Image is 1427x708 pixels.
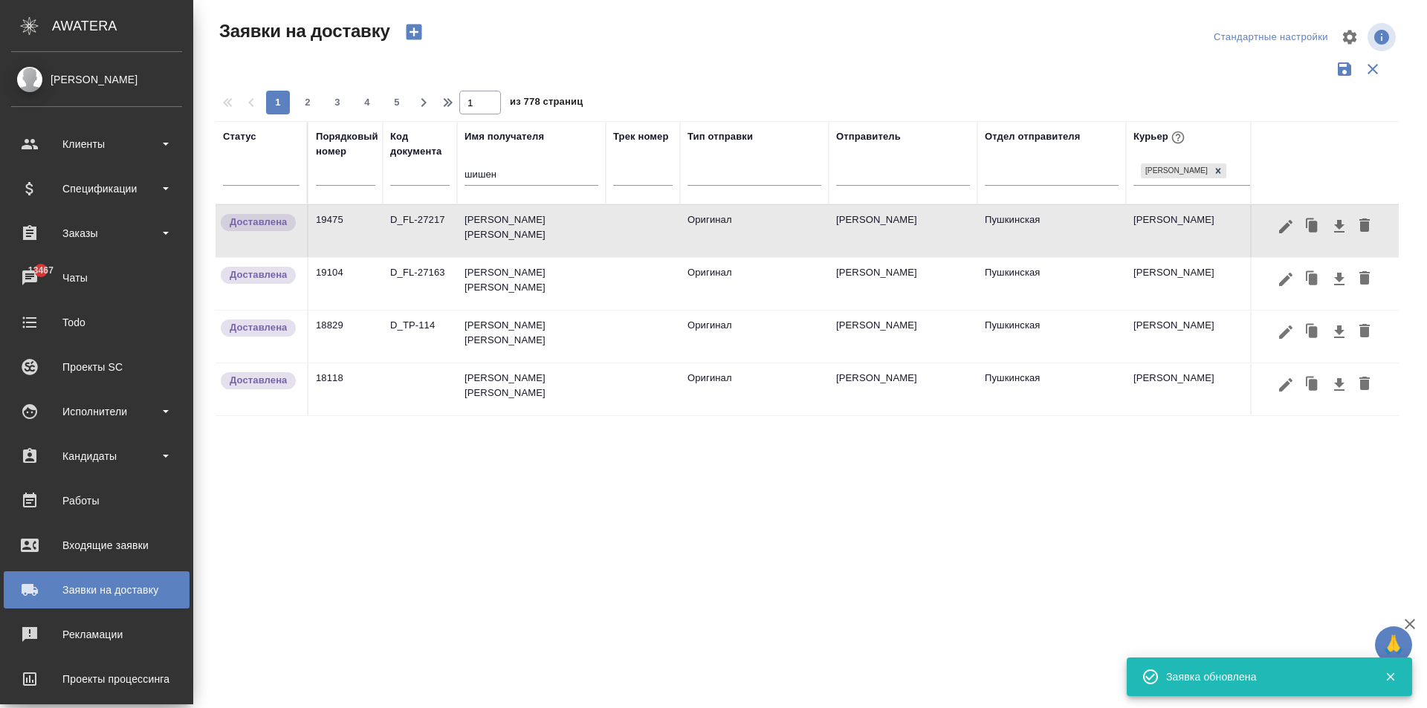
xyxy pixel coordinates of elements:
p: Доставлена [230,267,287,282]
button: Удалить [1352,265,1377,293]
a: Работы [4,482,190,519]
a: Входящие заявки [4,527,190,564]
div: Документы доставлены, фактическая дата доставки проставиться автоматически [219,212,300,233]
p: Доставлена [230,320,287,335]
span: Настроить таблицу [1332,19,1368,55]
div: Todo [11,311,182,334]
button: Редактировать [1273,212,1298,241]
td: D_FL-27163 [383,258,457,310]
div: Заказы [11,222,182,244]
button: 3 [326,91,349,114]
td: [PERSON_NAME] [829,311,977,363]
button: Скачать [1327,318,1352,346]
button: Редактировать [1273,265,1298,293]
div: Документы доставлены, фактическая дата доставки проставиться автоматически [219,265,300,285]
button: Сохранить фильтры [1330,55,1359,83]
td: 19475 [308,205,383,257]
div: Балакирева Арина [1139,162,1228,181]
button: 2 [296,91,320,114]
div: split button [1210,26,1332,49]
div: Входящие заявки [11,534,182,556]
td: 18118 [308,363,383,415]
button: 5 [385,91,409,114]
span: 4 [355,95,379,110]
div: Чаты [11,267,182,289]
a: 13467Чаты [4,259,190,296]
span: Посмотреть информацию [1368,23,1399,51]
div: Отправитель [836,129,901,144]
a: Todo [4,304,190,341]
td: [PERSON_NAME] [1126,205,1275,257]
td: Оригинал [680,258,829,310]
td: Пушкинская [977,258,1126,310]
td: D_TP-114 [383,311,457,363]
button: 4 [355,91,379,114]
div: Статус [223,129,256,144]
div: Документы доставлены, фактическая дата доставки проставиться автоматически [219,371,300,391]
button: Закрыть [1375,670,1405,683]
button: Клонировать [1298,212,1327,241]
div: Спецификации [11,178,182,200]
span: 2 [296,95,320,110]
div: Проекты процессинга [11,668,182,690]
td: [PERSON_NAME] [1126,363,1275,415]
td: [PERSON_NAME] [PERSON_NAME] [457,311,606,363]
button: Удалить [1352,212,1377,241]
p: Доставлена [230,373,287,388]
button: Клонировать [1298,318,1327,346]
p: Доставлена [230,215,287,230]
span: Заявки на доставку [216,19,390,43]
td: [PERSON_NAME] [PERSON_NAME] [457,363,606,415]
button: Клонировать [1298,265,1327,293]
span: 🙏 [1381,629,1406,660]
div: [PERSON_NAME] [11,71,182,88]
button: 🙏 [1375,626,1412,663]
a: Заявки на доставку [4,571,190,608]
span: 3 [326,95,349,110]
div: Заявка обновлена [1166,669,1362,684]
div: Курьер [1133,128,1188,147]
div: Заявки на доставку [11,579,182,601]
div: Исполнители [11,400,182,423]
button: Создать [396,19,432,45]
td: [PERSON_NAME] [PERSON_NAME] [457,205,606,257]
button: Удалить [1352,318,1377,346]
td: [PERSON_NAME] [1126,258,1275,310]
div: Кандидаты [11,445,182,467]
div: AWATERA [52,11,193,41]
div: Проекты SC [11,356,182,378]
div: Клиенты [11,133,182,155]
div: [PERSON_NAME] [1141,163,1210,179]
td: Оригинал [680,205,829,257]
button: Клонировать [1298,371,1327,399]
td: [PERSON_NAME] [829,258,977,310]
td: [PERSON_NAME] [829,363,977,415]
div: Имя получателя [465,129,544,144]
span: 5 [385,95,409,110]
div: Тип отправки [687,129,753,144]
div: Код документа [390,129,450,159]
button: Скачать [1327,371,1352,399]
td: Оригинал [680,363,829,415]
button: Скачать [1327,265,1352,293]
td: 18829 [308,311,383,363]
td: Оригинал [680,311,829,363]
button: Редактировать [1273,318,1298,346]
button: Удалить [1352,371,1377,399]
td: [PERSON_NAME] [1126,311,1275,363]
div: Документы доставлены, фактическая дата доставки проставиться автоматически [219,318,300,338]
div: Работы [11,490,182,512]
td: Пушкинская [977,205,1126,257]
td: D_FL-27217 [383,205,457,257]
span: из 778 страниц [510,93,583,114]
span: 13467 [19,263,62,278]
button: Редактировать [1273,371,1298,399]
td: Пушкинская [977,311,1126,363]
div: Трек номер [613,129,669,144]
a: Рекламации [4,616,190,653]
button: Сбросить фильтры [1359,55,1387,83]
div: Порядковый номер [316,129,378,159]
td: Пушкинская [977,363,1126,415]
a: Проекты процессинга [4,660,190,698]
button: Скачать [1327,212,1352,241]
